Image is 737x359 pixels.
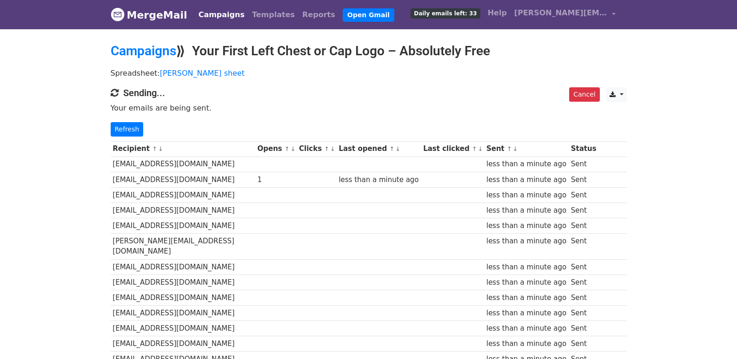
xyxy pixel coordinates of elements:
td: [EMAIL_ADDRESS][DOMAIN_NAME] [111,157,255,172]
td: Sent [569,218,598,234]
th: Opens [255,141,297,157]
a: ↓ [513,145,518,152]
td: [EMAIL_ADDRESS][DOMAIN_NAME] [111,172,255,187]
a: Daily emails left: 33 [407,4,484,22]
td: [EMAIL_ADDRESS][DOMAIN_NAME] [111,321,255,336]
td: [EMAIL_ADDRESS][DOMAIN_NAME] [111,274,255,290]
h2: ⟫ Your First Left Chest or Cap Logo – Absolutely Free [111,43,627,59]
td: [EMAIL_ADDRESS][DOMAIN_NAME] [111,306,255,321]
div: less than a minute ago [486,205,566,216]
a: MergeMail [111,5,187,25]
td: [EMAIL_ADDRESS][DOMAIN_NAME] [111,202,255,218]
div: less than a minute ago [486,221,566,231]
td: [EMAIL_ADDRESS][DOMAIN_NAME] [111,259,255,274]
a: ↑ [285,145,290,152]
a: [PERSON_NAME][EMAIL_ADDRESS][DOMAIN_NAME] [511,4,619,26]
div: less than a minute ago [486,190,566,201]
h4: Sending... [111,87,627,98]
th: Clicks [297,141,336,157]
div: less than a minute ago [486,293,566,303]
a: ↑ [507,145,512,152]
td: Sent [569,290,598,305]
th: Status [569,141,598,157]
a: Refresh [111,122,144,137]
a: Campaigns [111,43,176,59]
td: Sent [569,259,598,274]
span: [PERSON_NAME][EMAIL_ADDRESS][DOMAIN_NAME] [514,7,607,19]
p: Your emails are being sent. [111,103,627,113]
span: Daily emails left: 33 [411,8,480,19]
div: less than a minute ago [486,175,566,185]
p: Spreadsheet: [111,68,627,78]
td: Sent [569,306,598,321]
div: less than a minute ago [486,236,566,247]
th: Last opened [337,141,421,157]
a: ↓ [330,145,335,152]
th: Sent [484,141,569,157]
div: less than a minute ago [486,159,566,170]
a: ↑ [152,145,157,152]
a: Campaigns [195,6,248,24]
td: Sent [569,187,598,202]
a: ↓ [395,145,400,152]
td: Sent [569,202,598,218]
td: [EMAIL_ADDRESS][DOMAIN_NAME] [111,187,255,202]
td: [PERSON_NAME][EMAIL_ADDRESS][DOMAIN_NAME] [111,234,255,260]
div: less than a minute ago [486,308,566,319]
a: Reports [299,6,339,24]
td: Sent [569,336,598,352]
a: ↑ [472,145,477,152]
th: Last clicked [421,141,484,157]
a: ↓ [291,145,296,152]
div: less than a minute ago [486,277,566,288]
td: Sent [569,234,598,260]
td: [EMAIL_ADDRESS][DOMAIN_NAME] [111,290,255,305]
td: Sent [569,321,598,336]
th: Recipient [111,141,255,157]
a: Cancel [569,87,599,102]
a: ↓ [478,145,483,152]
a: Help [484,4,511,22]
td: [EMAIL_ADDRESS][DOMAIN_NAME] [111,336,255,352]
td: Sent [569,172,598,187]
a: ↓ [158,145,163,152]
div: less than a minute ago [486,262,566,273]
a: Open Gmail [343,8,394,22]
td: Sent [569,274,598,290]
div: less than a minute ago [486,339,566,349]
td: [EMAIL_ADDRESS][DOMAIN_NAME] [111,218,255,234]
a: [PERSON_NAME] sheet [160,69,245,78]
div: less than a minute ago [339,175,418,185]
div: 1 [257,175,294,185]
a: ↑ [389,145,394,152]
td: Sent [569,157,598,172]
a: Templates [248,6,299,24]
a: ↑ [324,145,329,152]
div: less than a minute ago [486,323,566,334]
img: MergeMail logo [111,7,125,21]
